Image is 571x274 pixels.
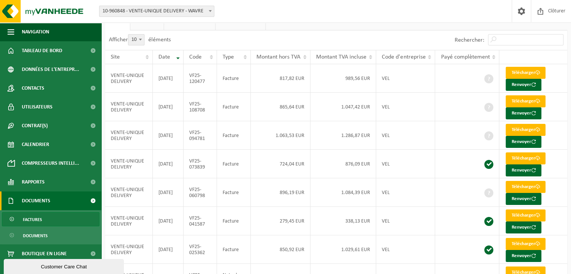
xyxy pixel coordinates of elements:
td: 279,45 EUR [251,207,310,235]
span: Utilisateurs [22,98,53,116]
a: Télécharger [506,124,545,136]
td: VENTE-UNIQUE DELIVERY [105,93,153,121]
span: Calendrier [22,135,49,154]
td: Facture [217,207,251,235]
td: VEL [376,207,435,235]
a: Factures [2,212,99,226]
span: 10 [128,34,145,45]
span: Contrat(s) [22,116,48,135]
td: VEL [376,150,435,178]
label: Afficher éléments [109,37,171,43]
td: VEL [376,235,435,264]
td: [DATE] [153,207,184,235]
td: Facture [217,235,251,264]
span: Tableau de bord [22,41,62,60]
td: VEL [376,93,435,121]
span: Code d'entreprise [382,54,425,60]
button: Renvoyer [506,193,541,205]
a: Télécharger [506,181,545,193]
td: VEL [376,121,435,150]
td: VF25-094781 [184,121,217,150]
button: Renvoyer [506,136,541,148]
td: VF25-025362 [184,235,217,264]
span: Données de l'entrepr... [22,60,79,79]
button: Renvoyer [506,250,541,262]
button: Renvoyer [506,79,541,91]
td: VENTE-UNIQUE DELIVERY [105,178,153,207]
span: Date [158,54,170,60]
a: Documents [2,228,99,242]
a: Télécharger [506,209,545,221]
td: VENTE-UNIQUE DELIVERY [105,64,153,93]
td: VEL [376,64,435,93]
td: [DATE] [153,64,184,93]
iframe: chat widget [4,257,125,274]
span: Montant hors TVA [256,54,300,60]
td: Facture [217,64,251,93]
a: Télécharger [506,95,545,107]
span: 10 [128,35,144,45]
span: Site [111,54,120,60]
td: 865,64 EUR [251,93,310,121]
span: Type [223,54,234,60]
td: Facture [217,121,251,150]
td: 1.029,61 EUR [310,235,376,264]
span: Factures [23,212,42,227]
td: 817,82 EUR [251,64,310,93]
span: Documents [23,229,48,243]
td: VF25-041587 [184,207,217,235]
label: Rechercher: [455,37,484,43]
td: VEL [376,178,435,207]
td: Facture [217,93,251,121]
td: VENTE-UNIQUE DELIVERY [105,235,153,264]
span: Code [189,54,202,60]
span: Navigation [22,23,49,41]
td: Facture [217,178,251,207]
td: 850,92 EUR [251,235,310,264]
button: Renvoyer [506,107,541,119]
span: Rapports [22,173,45,191]
span: Documents [22,191,50,210]
span: Payé complètement [441,54,490,60]
td: 724,04 EUR [251,150,310,178]
td: VF25-108708 [184,93,217,121]
td: VF25-060798 [184,178,217,207]
td: [DATE] [153,178,184,207]
td: 896,19 EUR [251,178,310,207]
td: 1.063,53 EUR [251,121,310,150]
span: Compresseurs intelli... [22,154,79,173]
span: Boutique en ligne [22,244,67,263]
button: Renvoyer [506,164,541,176]
td: VENTE-UNIQUE DELIVERY [105,121,153,150]
td: 338,13 EUR [310,207,376,235]
td: [DATE] [153,121,184,150]
td: Facture [217,150,251,178]
td: VF25-073839 [184,150,217,178]
a: Télécharger [506,152,545,164]
td: [DATE] [153,93,184,121]
td: 989,56 EUR [310,64,376,93]
td: 1.047,42 EUR [310,93,376,121]
button: Renvoyer [506,221,541,233]
td: VENTE-UNIQUE DELIVERY [105,207,153,235]
a: Télécharger [506,67,545,79]
td: [DATE] [153,235,184,264]
td: [DATE] [153,150,184,178]
span: Contacts [22,79,44,98]
td: VF25-120477 [184,64,217,93]
td: VENTE-UNIQUE DELIVERY [105,150,153,178]
span: 10-960848 - VENTE-UNIQUE DELIVERY - WAVRE [99,6,214,17]
span: Montant TVA incluse [316,54,366,60]
td: 1.084,39 EUR [310,178,376,207]
a: Télécharger [506,238,545,250]
td: 876,09 EUR [310,150,376,178]
td: 1.286,87 EUR [310,121,376,150]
